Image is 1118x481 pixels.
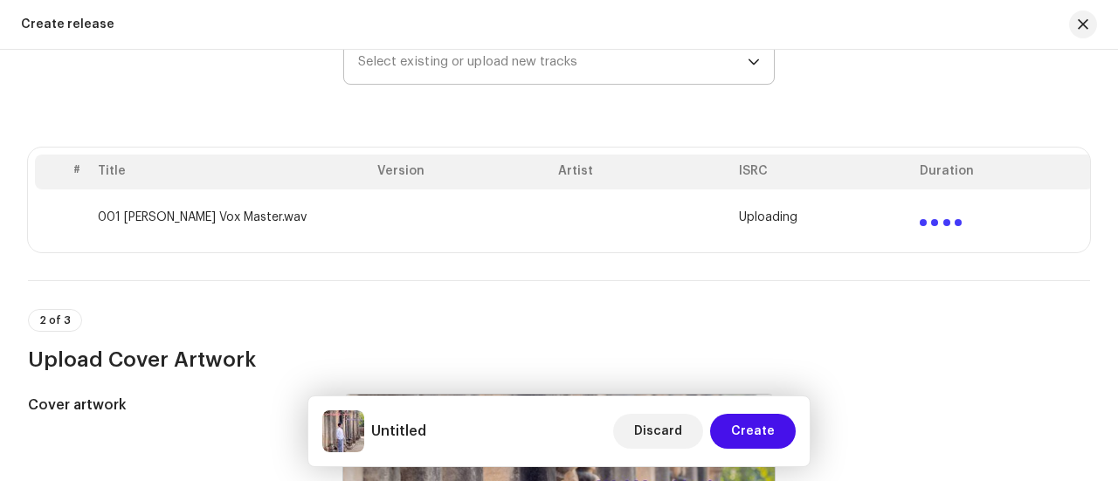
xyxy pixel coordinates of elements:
[358,40,748,84] span: Select existing or upload new tracks
[28,346,1090,374] h3: Upload Cover Artwork
[731,414,775,449] span: Create
[748,40,760,84] div: dropdown trigger
[551,155,732,189] th: Artist
[91,155,370,189] th: Title
[370,155,551,189] th: Version
[634,414,682,449] span: Discard
[371,421,426,442] h5: Untitled
[913,155,1094,189] th: Duration
[91,189,370,245] td: 001 [PERSON_NAME] Vox Master.wav
[322,410,364,452] img: cd1ff6be-aa12-4a07-902b-7590c0ae0429
[28,395,315,416] h5: Cover artwork
[732,155,913,189] th: ISRC
[710,414,796,449] button: Create
[613,414,703,449] button: Discard
[739,210,797,224] span: Uploading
